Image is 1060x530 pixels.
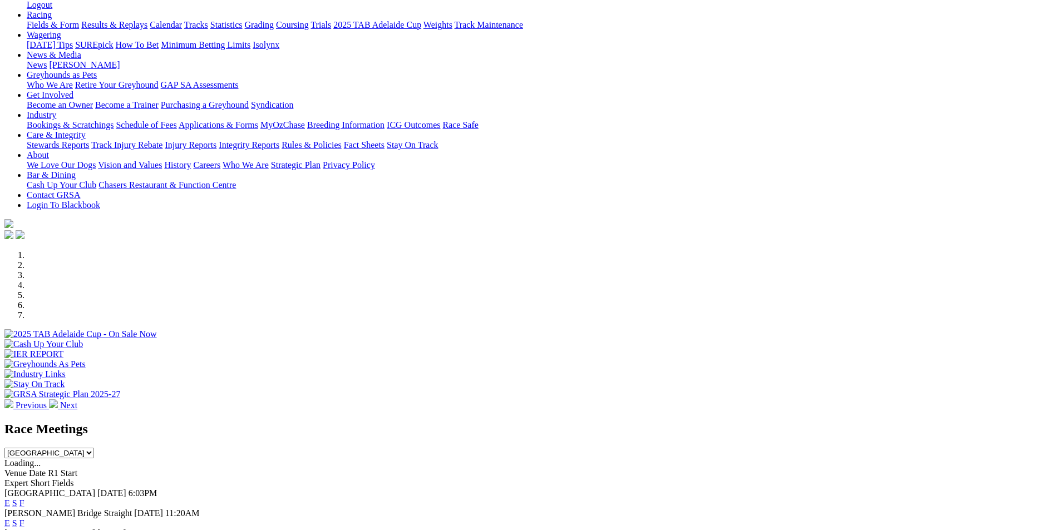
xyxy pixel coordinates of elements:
[27,130,86,140] a: Care & Integrity
[116,120,176,130] a: Schedule of Fees
[49,60,120,70] a: [PERSON_NAME]
[27,60,47,70] a: News
[161,80,239,90] a: GAP SA Assessments
[164,160,191,170] a: History
[29,468,46,478] span: Date
[129,488,157,498] span: 6:03PM
[4,359,86,369] img: Greyhounds As Pets
[4,508,132,518] span: [PERSON_NAME] Bridge Straight
[423,20,452,29] a: Weights
[4,219,13,228] img: logo-grsa-white.png
[271,160,321,170] a: Strategic Plan
[27,60,1056,70] div: News & Media
[4,329,157,339] img: 2025 TAB Adelaide Cup - On Sale Now
[387,140,438,150] a: Stay On Track
[27,10,52,19] a: Racing
[91,140,162,150] a: Track Injury Rebate
[4,498,10,508] a: E
[98,180,236,190] a: Chasers Restaurant & Function Centre
[27,50,81,60] a: News & Media
[219,140,279,150] a: Integrity Reports
[27,80,1056,90] div: Greyhounds as Pets
[27,20,79,29] a: Fields & Form
[60,400,77,410] span: Next
[49,399,58,408] img: chevron-right-pager-white.svg
[27,80,73,90] a: Who We Are
[251,100,293,110] a: Syndication
[27,120,114,130] a: Bookings & Scratchings
[12,498,17,508] a: S
[27,90,73,100] a: Get Involved
[27,140,1056,150] div: Care & Integrity
[4,389,120,399] img: GRSA Strategic Plan 2025-27
[223,160,269,170] a: Who We Are
[4,369,66,379] img: Industry Links
[276,20,309,29] a: Coursing
[27,180,1056,190] div: Bar & Dining
[387,120,440,130] a: ICG Outcomes
[31,478,50,488] span: Short
[442,120,478,130] a: Race Safe
[4,230,13,239] img: facebook.svg
[4,458,41,468] span: Loading...
[253,40,279,49] a: Isolynx
[52,478,73,488] span: Fields
[49,400,77,410] a: Next
[165,508,200,518] span: 11:20AM
[27,150,49,160] a: About
[95,100,159,110] a: Become a Trainer
[150,20,182,29] a: Calendar
[27,100,93,110] a: Become an Owner
[75,80,159,90] a: Retire Your Greyhound
[98,160,162,170] a: Vision and Values
[19,518,24,528] a: F
[27,140,89,150] a: Stewards Reports
[184,20,208,29] a: Tracks
[27,100,1056,110] div: Get Involved
[245,20,274,29] a: Grading
[4,399,13,408] img: chevron-left-pager-white.svg
[27,200,100,210] a: Login To Blackbook
[27,30,61,39] a: Wagering
[116,40,159,49] a: How To Bet
[27,20,1056,30] div: Racing
[455,20,523,29] a: Track Maintenance
[19,498,24,508] a: F
[4,379,65,389] img: Stay On Track
[310,20,331,29] a: Trials
[75,40,113,49] a: SUREpick
[4,488,95,498] span: [GEOGRAPHIC_DATA]
[344,140,384,150] a: Fact Sheets
[161,100,249,110] a: Purchasing a Greyhound
[27,40,73,49] a: [DATE] Tips
[179,120,258,130] a: Applications & Forms
[97,488,126,498] span: [DATE]
[165,140,216,150] a: Injury Reports
[282,140,342,150] a: Rules & Policies
[4,478,28,488] span: Expert
[27,190,80,200] a: Contact GRSA
[4,468,27,478] span: Venue
[27,70,97,80] a: Greyhounds as Pets
[27,40,1056,50] div: Wagering
[16,230,24,239] img: twitter.svg
[12,518,17,528] a: S
[48,468,77,478] span: R1 Start
[27,120,1056,130] div: Industry
[27,180,96,190] a: Cash Up Your Club
[4,400,49,410] a: Previous
[323,160,375,170] a: Privacy Policy
[333,20,421,29] a: 2025 TAB Adelaide Cup
[161,40,250,49] a: Minimum Betting Limits
[27,160,1056,170] div: About
[16,400,47,410] span: Previous
[4,422,1056,437] h2: Race Meetings
[27,170,76,180] a: Bar & Dining
[260,120,305,130] a: MyOzChase
[4,349,63,359] img: IER REPORT
[27,110,56,120] a: Industry
[307,120,384,130] a: Breeding Information
[134,508,163,518] span: [DATE]
[4,339,83,349] img: Cash Up Your Club
[193,160,220,170] a: Careers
